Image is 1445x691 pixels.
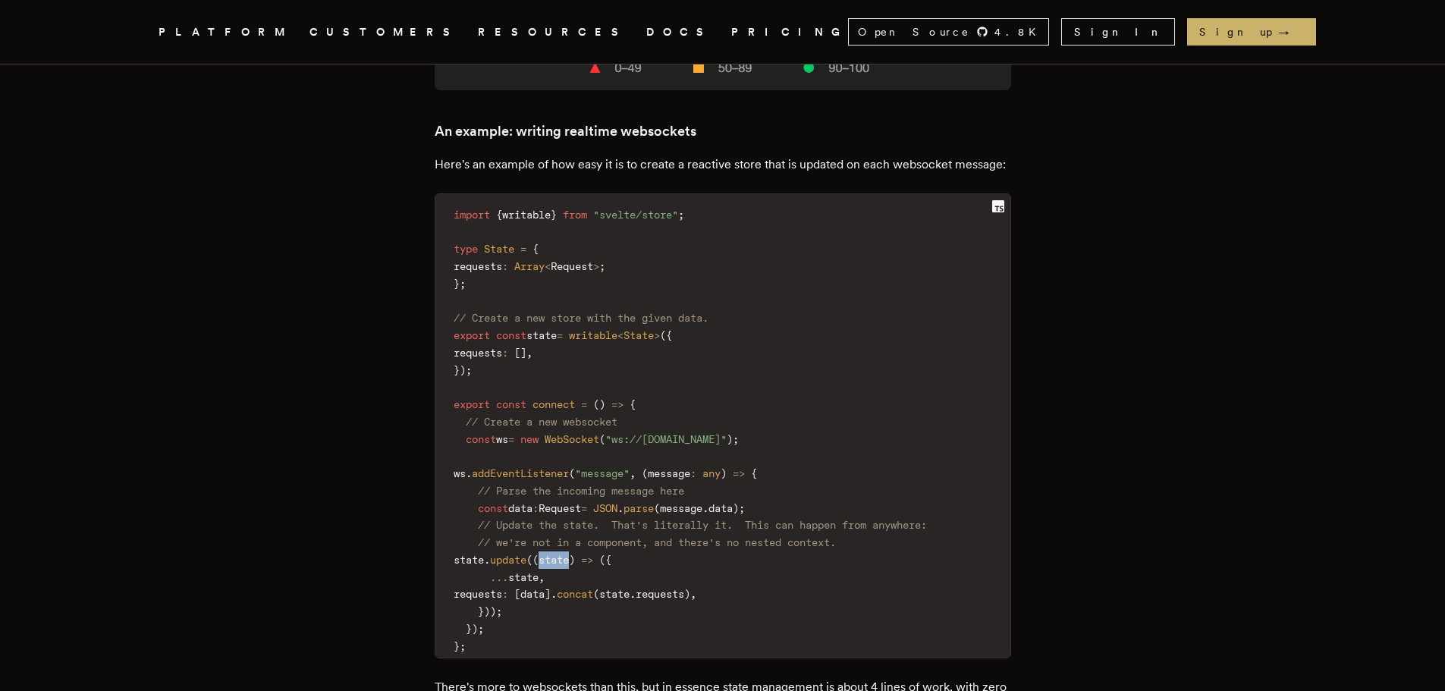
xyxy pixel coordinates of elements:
[551,260,593,272] span: Request
[309,23,460,42] a: CUSTOMERS
[526,554,532,566] span: (
[630,398,636,410] span: {
[593,502,617,514] span: JSON
[599,398,605,410] span: )
[496,398,526,410] span: const
[630,588,636,600] span: .
[454,243,478,255] span: type
[721,467,727,479] span: )
[539,571,545,583] span: ,
[472,467,569,479] span: addEventListener
[1187,18,1316,46] a: Sign up
[478,519,927,531] span: // Update the state. That's literally it. This can happen from anywhere:
[605,433,727,445] span: "ws://[DOMAIN_NAME]"
[630,467,636,479] span: ,
[454,640,460,652] span: }
[684,588,690,600] span: )
[569,554,575,566] span: )
[545,260,551,272] span: <
[490,605,496,617] span: )
[454,347,502,359] span: requests
[733,433,739,445] span: ;
[478,536,836,548] span: // we're not in a component, and there's no nested context.
[599,588,630,600] span: state
[702,502,708,514] span: .
[466,467,472,479] span: .
[545,588,551,600] span: ]
[599,554,605,566] span: (
[678,209,684,221] span: ;
[454,398,490,410] span: export
[690,467,696,479] span: :
[646,23,713,42] a: DOCS
[466,623,472,635] span: }
[654,329,660,341] span: >
[478,23,628,42] button: RESOURCES
[648,467,690,479] span: message
[508,571,539,583] span: state
[660,329,666,341] span: (
[563,209,587,221] span: from
[472,623,478,635] span: )
[484,554,490,566] span: .
[466,433,496,445] span: const
[581,502,587,514] span: =
[526,329,557,341] span: state
[702,467,721,479] span: any
[624,329,654,341] span: State
[593,398,599,410] span: (
[690,588,696,600] span: ,
[502,588,508,600] span: :
[496,209,502,221] span: {
[478,623,484,635] span: ;
[551,588,557,600] span: .
[636,588,684,600] span: requests
[490,571,508,583] span: ...
[1061,18,1175,46] a: Sign In
[731,23,848,42] a: PRICING
[539,502,581,514] span: Request
[593,209,678,221] span: "svelte/store"
[502,347,508,359] span: :
[569,467,575,479] span: (
[599,433,605,445] span: (
[484,243,514,255] span: State
[532,398,575,410] span: connect
[858,24,970,39] span: Open Source
[478,502,508,514] span: const
[557,329,563,341] span: =
[454,467,466,479] span: ws
[159,23,291,42] button: PLATFORM
[460,640,466,652] span: ;
[508,502,532,514] span: data
[539,554,569,566] span: state
[502,260,508,272] span: :
[654,502,660,514] span: (
[520,433,539,445] span: new
[708,502,733,514] span: data
[454,329,490,341] span: export
[545,433,599,445] span: WebSocket
[642,467,648,479] span: (
[454,364,460,376] span: }
[532,554,539,566] span: (
[733,502,739,514] span: )
[532,502,539,514] span: :
[526,347,532,359] span: ,
[611,398,624,410] span: =>
[593,588,599,600] span: (
[466,364,472,376] span: ;
[478,485,684,497] span: // Parse the incoming message here
[994,24,1045,39] span: 4.8 K
[575,467,630,479] span: "message"
[454,260,502,272] span: requests
[508,433,514,445] span: =
[551,209,557,221] span: }
[460,278,466,290] span: ;
[617,329,624,341] span: <
[666,329,672,341] span: {
[478,605,484,617] span: }
[599,260,605,272] span: ;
